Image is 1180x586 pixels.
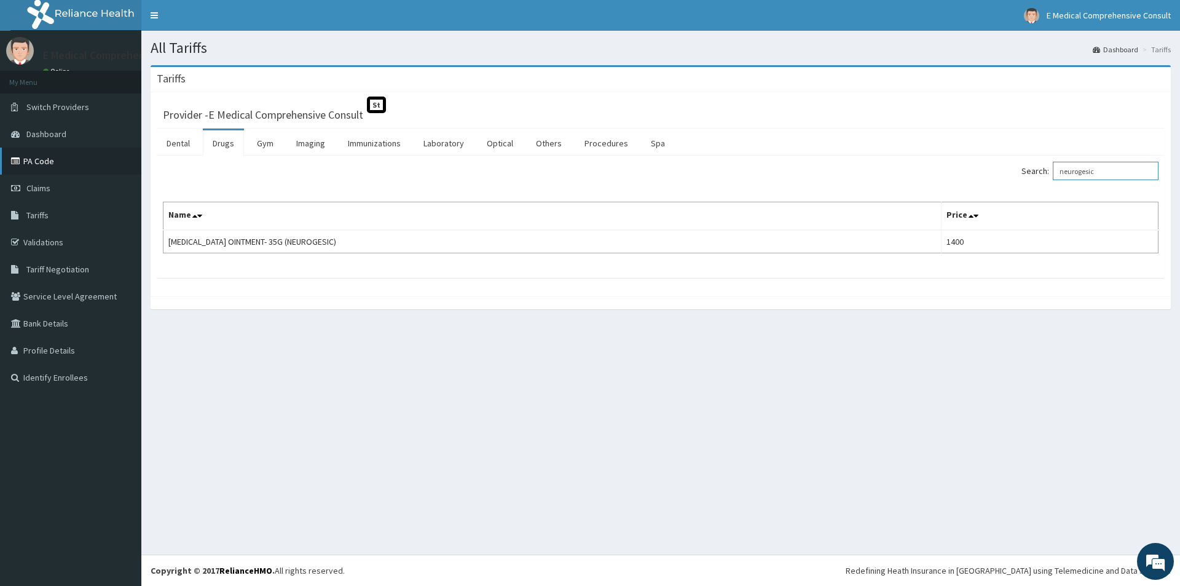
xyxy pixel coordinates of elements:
span: St [367,97,386,113]
textarea: Type your message and hit 'Enter' [6,336,234,379]
a: Imaging [286,130,335,156]
h3: Provider - E Medical Comprehensive Consult [163,109,363,121]
span: Switch Providers [26,101,89,113]
td: 1400 [941,230,1158,253]
span: Dashboard [26,129,66,140]
input: Search: [1053,162,1158,180]
a: Gym [247,130,283,156]
a: Laboratory [414,130,474,156]
label: Search: [1021,162,1158,180]
li: Tariffs [1139,44,1171,55]
span: We're online! [71,155,170,279]
p: E Medical Comprehensive Consult [43,50,203,61]
h1: All Tariffs [151,40,1171,56]
a: Dental [157,130,200,156]
div: Chat with us now [64,69,206,85]
div: Redefining Heath Insurance in [GEOGRAPHIC_DATA] using Telemedicine and Data Science! [846,564,1171,577]
img: User Image [1024,8,1039,23]
span: Claims [26,183,50,194]
strong: Copyright © 2017 . [151,565,275,576]
a: RelianceHMO [219,565,272,576]
td: [MEDICAL_DATA] OINTMENT- 35G (NEUROGESIC) [163,230,942,253]
footer: All rights reserved. [141,555,1180,586]
a: Procedures [575,130,638,156]
a: Others [526,130,572,156]
a: Dashboard [1093,44,1138,55]
a: Spa [641,130,675,156]
img: User Image [6,37,34,65]
a: Optical [477,130,523,156]
span: Tariff Negotiation [26,264,89,275]
h3: Tariffs [157,73,186,84]
div: Minimize live chat window [202,6,231,36]
th: Price [941,202,1158,231]
th: Name [163,202,942,231]
a: Online [43,67,73,76]
span: Tariffs [26,210,49,221]
img: d_794563401_company_1708531726252_794563401 [23,61,50,92]
a: Immunizations [338,130,411,156]
a: Drugs [203,130,244,156]
span: E Medical Comprehensive Consult [1047,10,1171,21]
